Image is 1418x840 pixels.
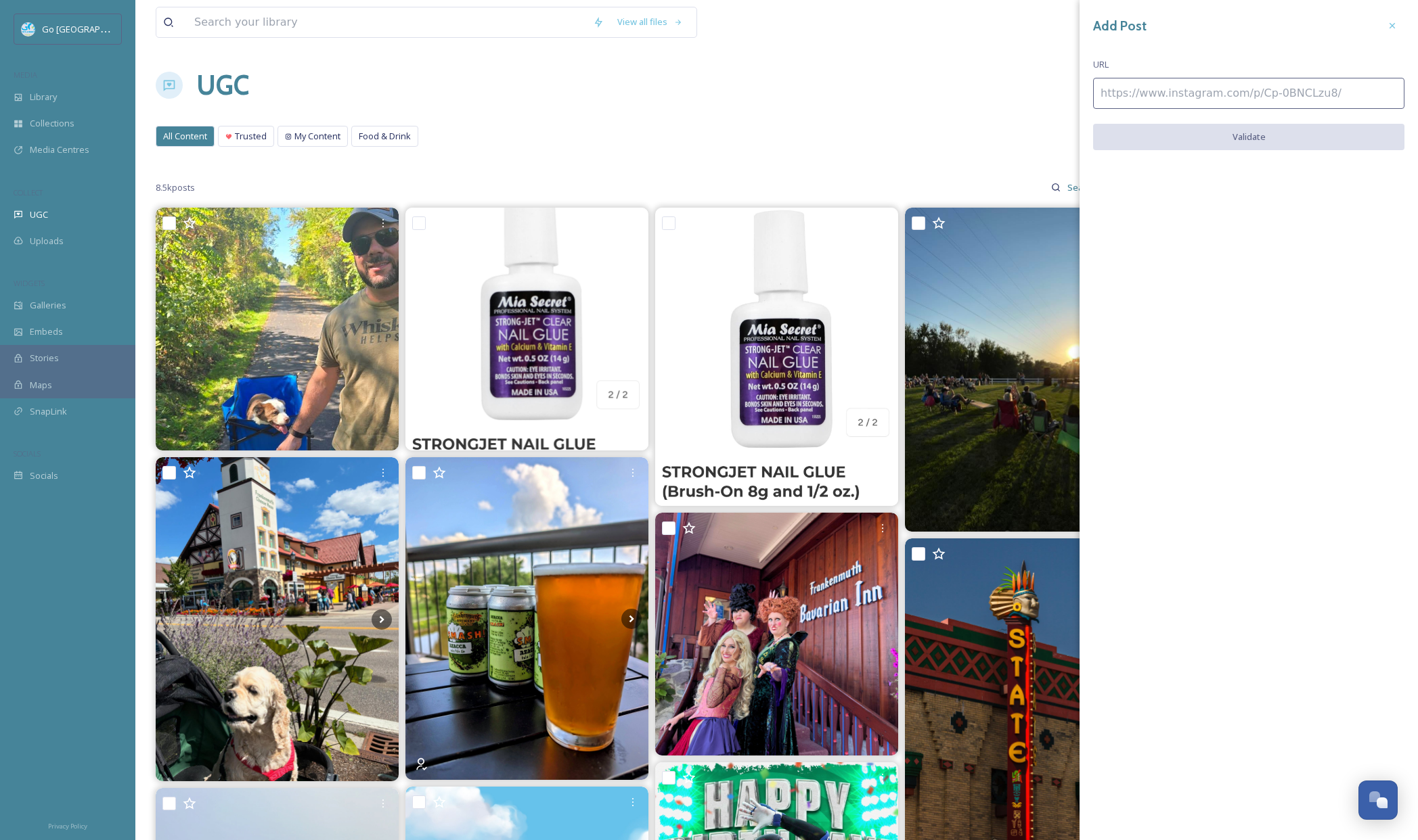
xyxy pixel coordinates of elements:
span: Stories [30,352,59,365]
input: Search your library [187,7,586,37]
span: Go [GEOGRAPHIC_DATA] [42,22,142,35]
span: MEDIA [14,70,37,80]
a: View all files [611,9,690,35]
span: Galleries [30,299,66,312]
span: WIDGETS [14,278,45,288]
span: Trusted [235,130,267,143]
input: Search [1061,174,1105,201]
span: Food & Drink [359,130,411,143]
img: puremichigan in #SaginawCounty and the #greatlakesbay [905,208,1148,532]
span: Media Centres [30,143,89,156]
h3: Add Post [1093,16,1147,36]
span: SOCIALS [14,448,41,459]
span: My Content [294,130,340,143]
button: Open Chat [1358,780,1398,820]
span: Socials [30,469,58,482]
button: Validate [1093,124,1404,150]
span: UGC [30,208,48,221]
img: September dump 🩷🐶 #septemberphotodump #michigan #ohio #makinacisland #thegrandhotel #cleveland #r... [156,457,399,781]
span: Library [30,91,57,103]
img: 1606 E 8th St Odessa Tx 79761 Variety of materials for application and designs Monday to Friday 1... [405,208,648,450]
img: 🧹✨ The Sanderson Sisters flew into Frankenmuth and stirred up some magic at our Bavarian Inn Rest... [655,513,898,755]
span: 8.5k posts [156,181,195,194]
span: Privacy Policy [48,822,87,831]
img: Just like summer, our Azacca SMASH IPA is holding on 🍻☀😎 This Single Malt And Single Hop India Pa... [405,457,648,780]
span: All Content [163,130,207,143]
span: Collections [30,117,74,130]
input: https://www.instagram.com/p/Cp-0BNCLzu8/ [1093,78,1404,109]
span: Uploads [30,235,64,248]
span: Embeds [30,325,63,338]
img: Fast-drying and long-lasting glue; more moisture resistant than any other adhesive 1606 E 8th St ... [655,208,898,506]
span: SnapLink [30,405,67,418]
a: UGC [196,65,249,106]
span: URL [1093,58,1109,71]
img: 554705713_17976250934922409_5129828179755017343_n.jpg [156,208,399,450]
span: Maps [30,379,52,392]
img: GoGreatLogo_MISkies_RegionalTrails%20%281%29.png [22,22,35,36]
a: Privacy Policy [48,817,87,833]
span: COLLECT [14,187,43,197]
